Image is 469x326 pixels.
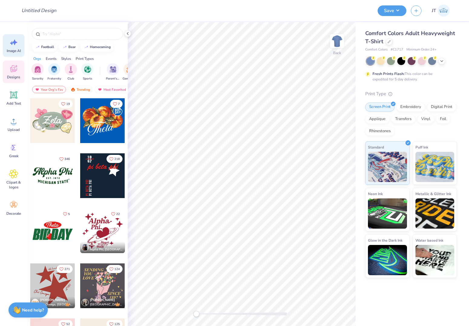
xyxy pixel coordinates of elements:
div: RM [31,299,39,306]
span: Metallic & Glitter Ink [415,191,451,197]
input: Untitled Design [17,5,61,17]
span: Summer Faliero [90,243,112,247]
span: Sports [83,77,92,81]
div: Accessibility label [193,311,199,317]
button: homecoming [80,43,113,52]
button: bear [59,43,78,52]
div: Embroidery [396,103,425,112]
span: Glow in the Dark Ink [368,237,402,243]
span: Greek [9,154,18,158]
div: Your Org's Fav [32,86,66,93]
button: football [32,43,57,52]
a: JT [429,5,452,17]
span: 7 [118,103,120,106]
div: Orgs [33,56,41,61]
div: Rhinestones [365,127,395,136]
span: Alpha Phi, [GEOGRAPHIC_DATA] [90,247,123,252]
button: filter button [123,63,136,81]
span: Club [67,77,74,81]
span: Water based Ink [415,237,443,243]
span: 19 [66,103,70,106]
div: This color can be expedited for 5 day delivery. [372,71,447,82]
span: 218 [114,158,120,161]
span: 125 [114,323,120,326]
div: Applique [365,115,389,124]
div: bear [68,45,76,49]
span: Upload [8,127,20,132]
img: trend_line.gif [35,45,40,49]
span: Fraternity [48,77,61,81]
span: Parent's Weekend [106,77,120,81]
span: [PERSON_NAME] [40,298,65,302]
span: Puff Ink [415,144,428,150]
div: Styles [61,56,71,61]
div: filter for Fraternity [48,63,61,81]
button: Like [58,100,73,108]
div: filter for Sports [81,63,93,81]
img: Water based Ink [415,245,454,275]
span: [PERSON_NAME] [90,298,115,302]
button: Like [110,100,123,108]
span: 271 [64,268,70,271]
button: Like [108,210,123,218]
button: Like [57,265,73,273]
div: football [41,45,54,49]
button: filter button [31,63,44,81]
button: Like [60,210,73,218]
span: 22 [116,213,120,216]
span: JT [432,7,436,14]
img: trend_line.gif [62,45,67,49]
img: most_fav.gif [35,87,40,92]
img: Back [331,35,343,47]
img: Fraternity Image [51,66,57,73]
span: [GEOGRAPHIC_DATA], [GEOGRAPHIC_DATA] [90,302,123,307]
div: Print Type [365,90,457,97]
img: Sorority Image [34,66,41,73]
div: Back [333,50,341,56]
div: filter for Game Day [123,63,136,81]
strong: Need help? [22,307,44,313]
div: Print Types [76,56,94,61]
img: Sports Image [84,66,91,73]
button: Save [378,5,406,16]
span: Image AI [7,48,21,53]
span: Clipart & logos [4,180,24,190]
div: Events [46,56,57,61]
button: filter button [81,63,93,81]
button: Like [107,265,123,273]
div: Most Favorited [95,86,129,93]
img: Puff Ink [415,152,454,182]
span: Neon Ink [368,191,383,197]
span: Sorority [32,77,43,81]
div: filter for Parent's Weekend [106,63,120,81]
div: Vinyl [417,115,434,124]
img: Jolijt Tamanaha [438,5,450,17]
strong: Fresh Prints Flash: [372,71,405,76]
div: filter for Club [65,63,77,81]
div: Foil [436,115,450,124]
button: Like [57,155,73,163]
img: Club Image [67,66,74,73]
img: Neon Ink [368,198,407,229]
div: Transfers [391,115,415,124]
img: Standard [368,152,407,182]
div: filter for Sorority [31,63,44,81]
img: Parent's Weekend Image [110,66,116,73]
div: homecoming [90,45,111,49]
span: Minimum Order: 24 + [406,47,437,52]
div: Trending [68,86,93,93]
span: Add Text [6,101,21,106]
span: Standard [368,144,384,150]
span: Game Day [123,77,136,81]
span: 124 [114,268,120,271]
img: trending.gif [71,87,75,92]
img: Game Day Image [126,66,133,73]
span: 346 [64,158,70,161]
span: Designs [7,75,20,80]
span: 5 [68,213,70,216]
img: trend_line.gif [84,45,89,49]
button: filter button [48,63,61,81]
img: Metallic & Glitter Ink [415,198,454,229]
img: most_fav.gif [97,87,102,92]
button: filter button [106,63,120,81]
